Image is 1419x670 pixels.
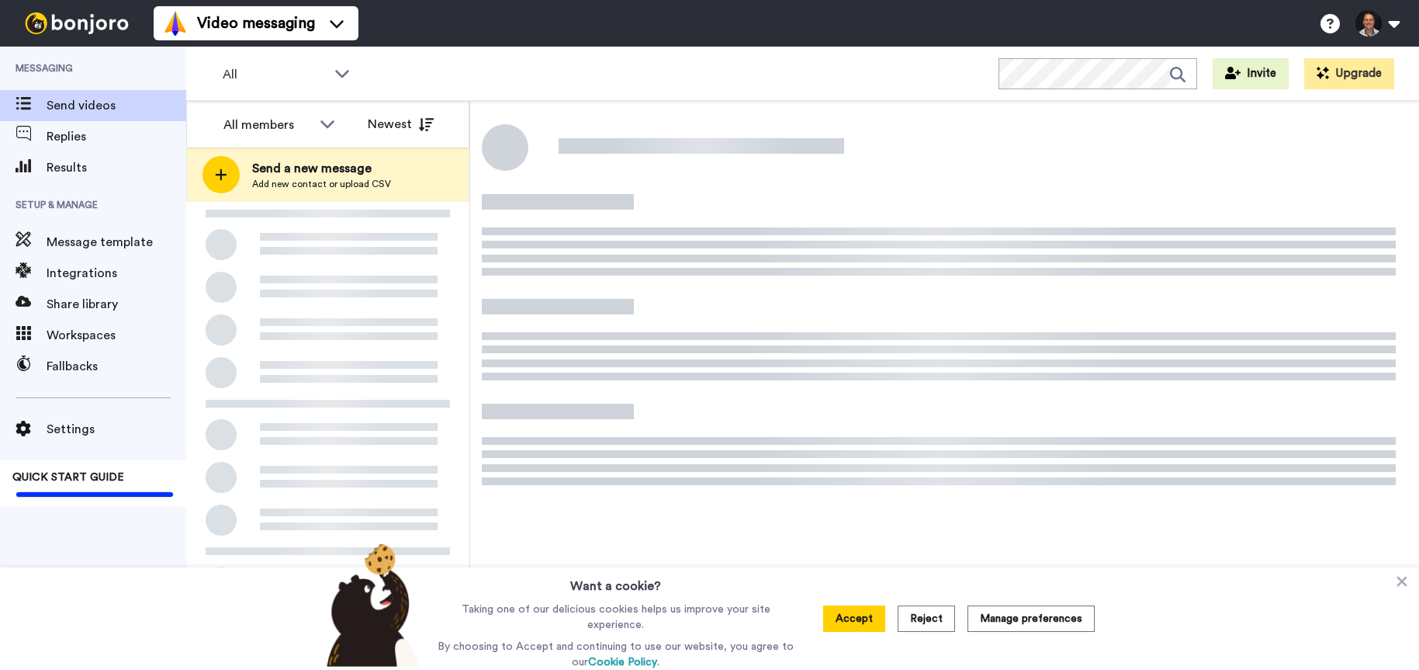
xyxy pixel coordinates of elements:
[898,606,955,632] button: Reject
[47,127,186,146] span: Replies
[223,116,312,134] div: All members
[47,158,186,177] span: Results
[313,543,427,667] img: bear-with-cookie.png
[434,602,798,633] p: Taking one of our delicious cookies helps us improve your site experience.
[47,326,186,345] span: Workspaces
[47,96,186,115] span: Send videos
[252,159,391,178] span: Send a new message
[47,357,186,376] span: Fallbacks
[967,606,1095,632] button: Manage preferences
[434,639,798,670] p: By choosing to Accept and continuing to use our website, you agree to our .
[570,568,661,595] h3: Want a cookie?
[47,233,186,252] span: Message template
[1213,58,1289,89] button: Invite
[12,472,124,483] span: QUICK START GUIDE
[47,295,186,314] span: Share library
[47,420,186,439] span: Settings
[163,11,188,36] img: vm-color.svg
[356,109,445,140] button: Newest
[823,606,885,632] button: Accept
[1304,58,1394,89] button: Upgrade
[197,12,315,34] span: Video messaging
[47,264,186,283] span: Integrations
[19,12,135,34] img: bj-logo-header-white.svg
[223,65,327,84] span: All
[588,657,657,668] a: Cookie Policy
[252,178,391,190] span: Add new contact or upload CSV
